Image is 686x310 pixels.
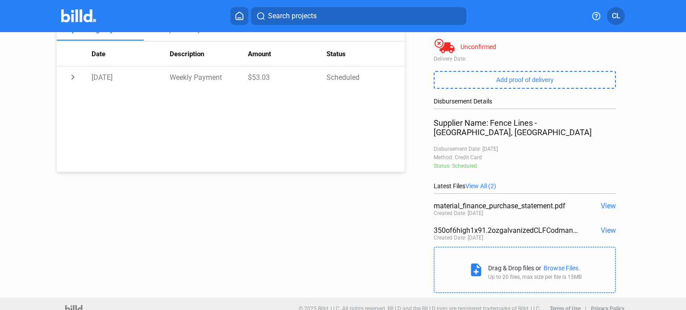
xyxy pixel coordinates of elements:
[170,66,248,88] td: Weekly Payment
[607,7,625,25] button: CL
[434,226,579,235] div: 350of6high1x91.2ozgalvanizedCLFCodmanYard.PDF
[434,182,616,190] div: Latest Files
[326,41,405,66] th: Status
[92,66,170,88] td: [DATE]
[61,9,96,22] img: Billd Company Logo
[460,43,496,50] div: Unconfirmed
[434,56,616,62] div: Delivery Date:
[468,262,484,277] mat-icon: note_add
[544,265,580,272] div: Browse Files.
[612,11,620,21] span: CL
[434,163,616,169] div: Status: Scheduled
[601,226,616,235] span: View
[488,274,581,280] div: Up to 20 files, max size per file is 15MB
[434,118,616,137] div: Supplier Name: Fence Lines - [GEOGRAPHIC_DATA], [GEOGRAPHIC_DATA]
[434,210,483,216] div: Created Date: [DATE]
[496,76,553,83] span: Add proof of delivery
[268,11,317,21] span: Search projects
[248,41,326,66] th: Amount
[170,41,248,66] th: Description
[92,41,170,66] th: Date
[465,182,496,190] span: View All (2)
[326,66,405,88] td: Scheduled
[248,66,326,88] td: $53.03
[434,154,616,161] div: Method: Credit Card
[434,202,579,210] div: material_finance_purchase_statement.pdf
[434,235,483,241] div: Created Date: [DATE]
[434,98,616,105] div: Disbursement Details
[434,71,616,89] button: Add proof of delivery
[434,146,616,152] div: Disbursement Date: [DATE]
[601,202,616,210] span: View
[251,7,466,25] button: Search projects
[488,265,541,272] div: Drag & Drop files or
